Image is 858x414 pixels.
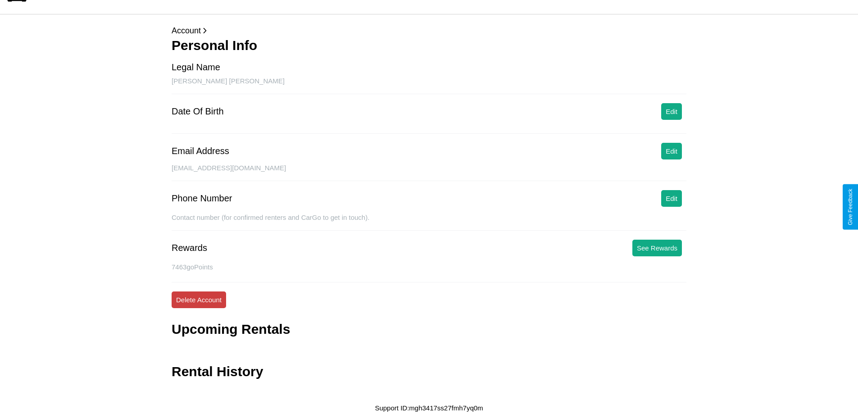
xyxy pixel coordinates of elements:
button: See Rewards [632,240,682,256]
div: Give Feedback [847,189,853,225]
div: Rewards [172,243,207,253]
button: Edit [661,143,682,159]
div: Date Of Birth [172,106,224,117]
button: Edit [661,190,682,207]
div: Legal Name [172,62,220,73]
p: Support ID: mgh3417ss27fmh7yq0m [375,402,483,414]
button: Edit [661,103,682,120]
div: Email Address [172,146,229,156]
div: Contact number (for confirmed renters and CarGo to get in touch). [172,214,686,231]
p: Account [172,23,686,38]
div: [EMAIL_ADDRESS][DOMAIN_NAME] [172,164,686,181]
h3: Upcoming Rentals [172,322,290,337]
div: [PERSON_NAME] [PERSON_NAME] [172,77,686,94]
button: Delete Account [172,291,226,308]
div: Phone Number [172,193,232,204]
h3: Rental History [172,364,263,379]
p: 7463 goPoints [172,261,686,273]
h3: Personal Info [172,38,686,53]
